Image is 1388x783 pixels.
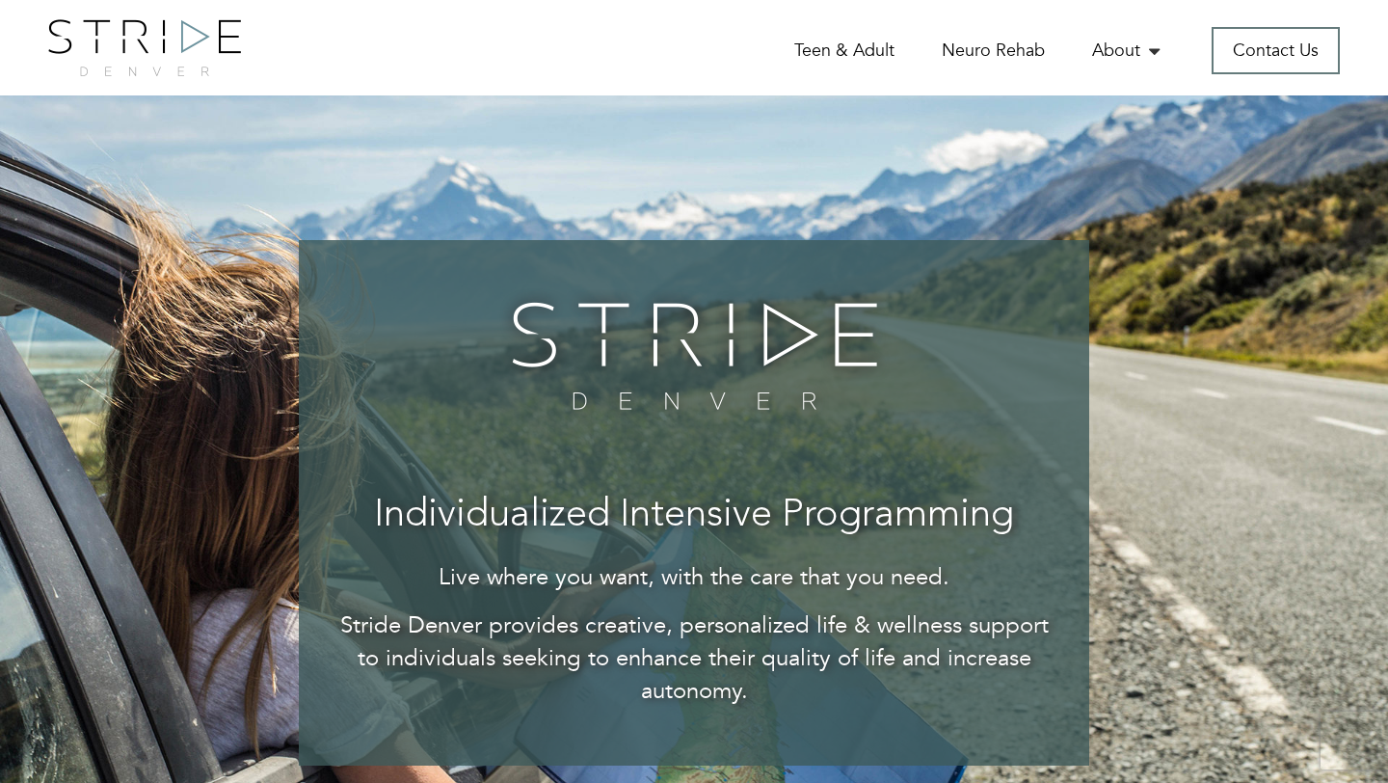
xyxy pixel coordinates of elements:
a: Contact Us [1212,27,1340,74]
a: Neuro Rehab [942,39,1045,63]
p: Stride Denver provides creative, personalized life & wellness support to individuals seeking to e... [337,609,1051,709]
a: Teen & Adult [794,39,894,63]
img: logo.png [48,19,241,76]
p: Live where you want, with the care that you need. [337,561,1051,594]
a: About [1092,39,1164,63]
img: banner-logo.png [499,288,890,423]
h3: Individualized Intensive Programming [337,495,1051,537]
